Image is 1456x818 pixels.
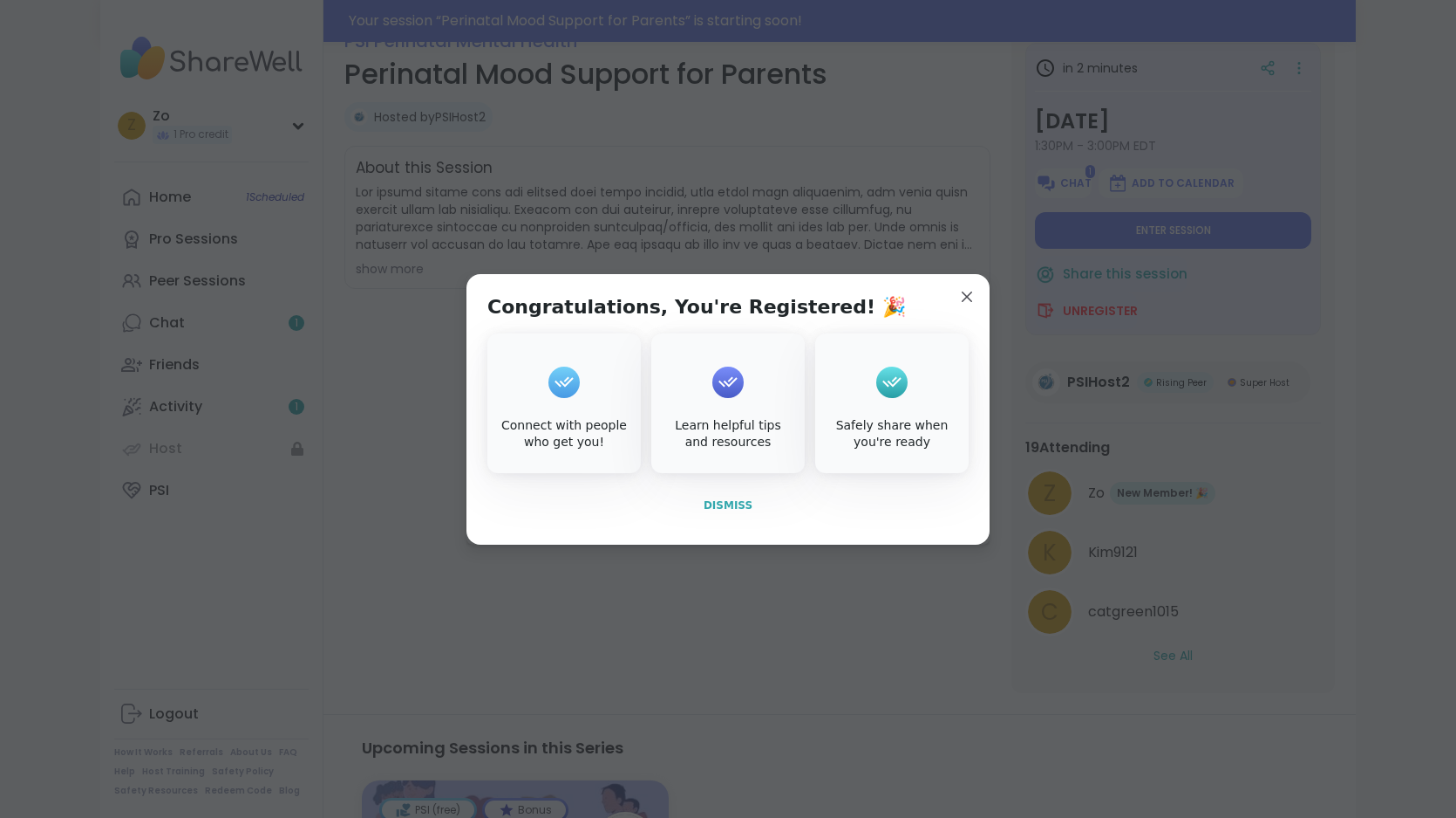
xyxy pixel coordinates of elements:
[819,417,965,451] div: Safely share when you're ready
[487,487,969,524] button: Dismiss
[487,295,906,320] h1: Congratulations, You're Registered! 🎉
[491,417,637,451] div: Connect with people who get you!
[704,499,752,512] span: Dismiss
[655,417,801,451] div: Learn helpful tips and resources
